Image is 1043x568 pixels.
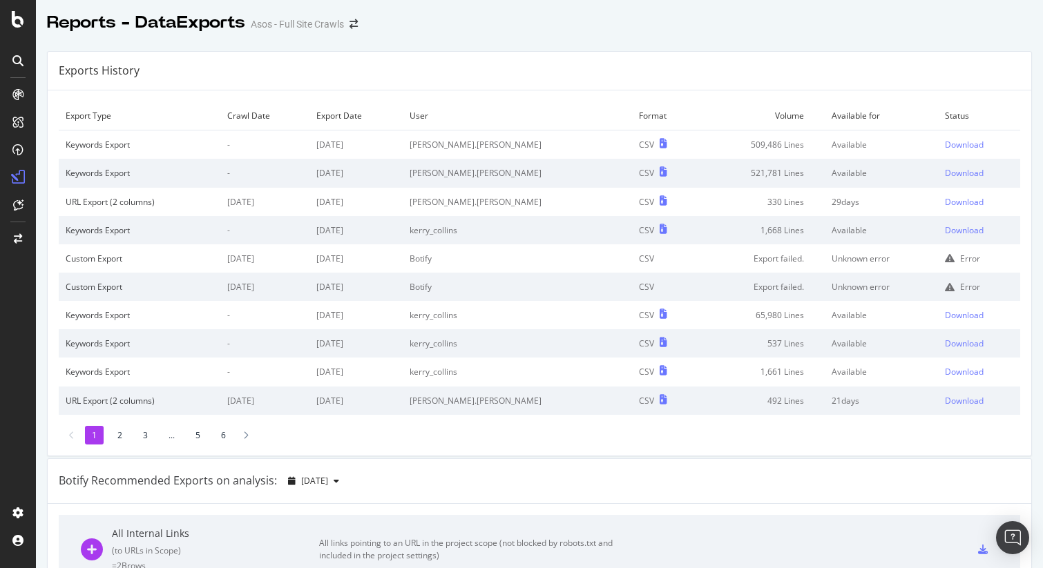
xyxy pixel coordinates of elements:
div: All links pointing to an URL in the project scope (not blocked by robots.txt and included in the ... [319,537,630,562]
td: [DATE] [309,244,403,273]
td: kerry_collins [403,358,632,386]
td: [PERSON_NAME].[PERSON_NAME] [403,130,632,159]
td: Export failed. [698,244,825,273]
td: kerry_collins [403,216,632,244]
td: 521,781 Lines [698,159,825,187]
td: Export Type [59,101,220,130]
td: 492 Lines [698,386,825,415]
div: CSV [639,224,654,236]
div: CSV [639,139,654,150]
div: Download [945,167,984,179]
div: Download [945,395,984,407]
td: User [403,101,632,130]
a: Download [945,196,1013,208]
li: 6 [214,426,233,444]
td: - [220,358,309,386]
div: Download [945,139,984,150]
div: Available [832,337,930,349]
td: - [220,130,309,159]
td: 1,668 Lines [698,216,825,244]
a: Download [945,167,1013,179]
div: All Internal Links [112,527,319,540]
td: - [220,301,309,329]
td: [DATE] [309,159,403,187]
td: Botify [403,273,632,301]
div: URL Export (2 columns) [66,395,213,407]
a: Download [945,224,1013,236]
li: 2 [111,426,129,444]
li: 1 [85,426,104,444]
td: [PERSON_NAME].[PERSON_NAME] [403,188,632,216]
div: URL Export (2 columns) [66,196,213,208]
td: 65,980 Lines [698,301,825,329]
a: Download [945,309,1013,321]
td: 1,661 Lines [698,358,825,386]
div: Keywords Export [66,309,213,321]
div: Available [832,366,930,378]
td: [DATE] [309,216,403,244]
div: Custom Export [66,281,213,293]
div: Reports - DataExports [47,11,245,35]
div: Error [960,281,980,293]
div: Keywords Export [66,167,213,179]
a: Download [945,395,1013,407]
td: [DATE] [309,188,403,216]
div: Available [832,224,930,236]
div: Asos - Full Site Crawls [251,17,344,31]
td: [DATE] [309,329,403,358]
div: CSV [639,337,654,349]
div: Download [945,196,984,208]
div: Keywords Export [66,337,213,349]
td: [DATE] [220,386,309,415]
div: CSV [639,395,654,407]
td: [PERSON_NAME].[PERSON_NAME] [403,159,632,187]
td: kerry_collins [403,329,632,358]
td: Unknown error [825,273,937,301]
td: CSV [632,273,698,301]
td: Status [938,101,1020,130]
td: [DATE] [309,130,403,159]
div: csv-export [978,545,988,554]
td: 21 days [825,386,937,415]
div: Available [832,139,930,150]
td: Available for [825,101,937,130]
td: 29 days [825,188,937,216]
td: CSV [632,244,698,273]
td: Botify [403,244,632,273]
td: [DATE] [220,244,309,273]
td: [DATE] [309,301,403,329]
td: [DATE] [220,188,309,216]
td: 330 Lines [698,188,825,216]
div: ( to URLs in Scope ) [112,545,319,556]
td: Format [632,101,698,130]
td: - [220,159,309,187]
div: Keywords Export [66,139,213,150]
td: [PERSON_NAME].[PERSON_NAME] [403,386,632,415]
td: - [220,329,309,358]
td: 509,486 Lines [698,130,825,159]
div: Available [832,309,930,321]
a: Download [945,139,1013,150]
td: Unknown error [825,244,937,273]
a: Download [945,366,1013,378]
td: kerry_collins [403,301,632,329]
span: 2025 Aug. 19th [301,475,328,487]
li: 3 [136,426,155,444]
td: [DATE] [309,386,403,415]
div: Keywords Export [66,224,213,236]
div: CSV [639,366,654,378]
div: Download [945,366,984,378]
td: [DATE] [309,273,403,301]
div: Download [945,309,984,321]
div: Download [945,337,984,349]
td: Volume [698,101,825,130]
button: [DATE] [283,470,345,492]
td: [DATE] [309,358,403,386]
td: - [220,216,309,244]
td: [DATE] [220,273,309,301]
div: Exports History [59,63,140,79]
div: arrow-right-arrow-left [350,19,358,29]
td: Export failed. [698,273,825,301]
td: Export Date [309,101,403,130]
td: Crawl Date [220,101,309,130]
